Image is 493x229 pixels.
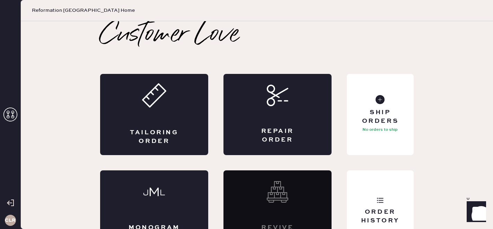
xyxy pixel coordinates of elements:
div: Repair Order [251,127,304,144]
h2: Customer Love [100,21,239,49]
p: No orders to ship [362,126,398,134]
div: Tailoring Order [128,128,181,146]
h3: CLR [5,218,16,223]
div: Order History [352,208,408,225]
iframe: Front Chat [460,198,490,228]
span: Reformation [GEOGRAPHIC_DATA] Home [32,7,135,14]
div: Ship Orders [352,108,408,126]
